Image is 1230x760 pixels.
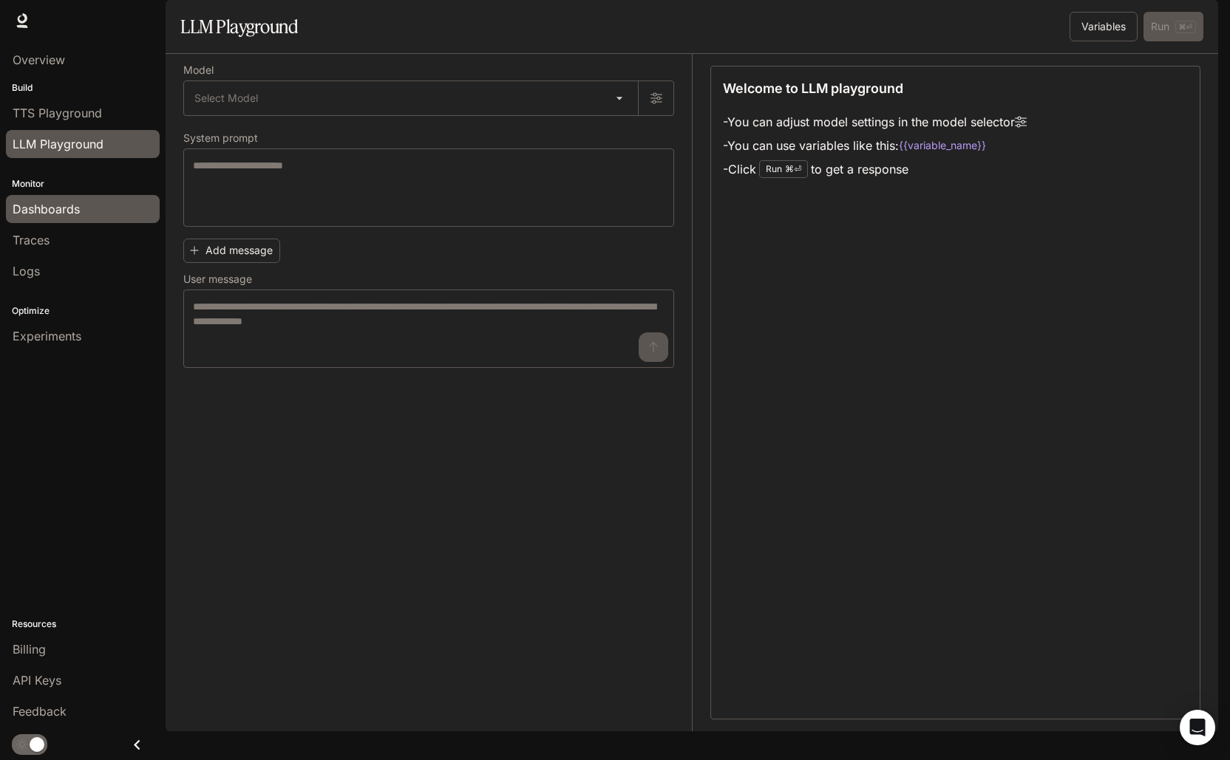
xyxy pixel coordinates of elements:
code: {{variable_name}} [899,138,986,153]
h1: LLM Playground [180,12,298,41]
div: Select Model [184,81,638,115]
li: - Click to get a response [723,157,1027,181]
div: Run [759,160,808,178]
p: System prompt [183,133,258,143]
button: Add message [183,239,280,263]
p: User message [183,274,252,284]
li: - You can adjust model settings in the model selector [723,110,1027,134]
p: Welcome to LLM playground [723,78,903,98]
button: Variables [1070,12,1138,41]
li: - You can use variables like this: [723,134,1027,157]
p: ⌘⏎ [785,165,801,174]
span: Select Model [194,91,258,106]
div: Open Intercom Messenger [1180,710,1215,745]
p: Model [183,65,214,75]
